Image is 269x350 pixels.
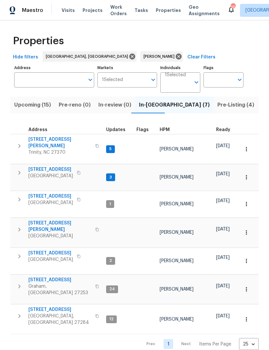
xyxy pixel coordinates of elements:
[98,100,131,109] span: In-review (0)
[28,220,91,233] span: [STREET_ADDRESS][PERSON_NAME]
[216,199,230,203] span: [DATE]
[144,53,177,60] span: [PERSON_NAME]
[28,173,73,179] span: [GEOGRAPHIC_DATA]
[165,72,186,78] span: 1 Selected
[110,4,127,17] span: Work Orders
[43,51,136,62] div: [GEOGRAPHIC_DATA], [GEOGRAPHIC_DATA]
[160,66,200,70] label: Individuals
[28,166,73,173] span: [STREET_ADDRESS]
[14,66,94,70] label: Address
[216,227,230,232] span: [DATE]
[156,7,181,14] span: Properties
[107,316,116,322] span: 12
[216,255,230,260] span: [DATE]
[160,230,194,235] span: [PERSON_NAME]
[62,7,75,14] span: Visits
[107,175,115,180] span: 3
[160,259,194,263] span: [PERSON_NAME]
[160,175,194,180] span: [PERSON_NAME]
[59,100,91,109] span: Pre-reno (0)
[160,147,194,151] span: [PERSON_NAME]
[13,38,64,44] span: Properties
[136,128,149,132] span: Flags
[28,256,73,263] span: [GEOGRAPHIC_DATA]
[28,233,91,239] span: [GEOGRAPHIC_DATA]
[107,286,117,292] span: 24
[149,75,158,84] button: Open
[106,128,125,132] span: Updates
[10,51,41,63] button: Hide filters
[217,100,254,109] span: Pre-Listing (4)
[216,128,236,132] div: Earliest renovation start date (first business day after COE or Checkout)
[216,128,230,132] span: Ready
[22,7,43,14] span: Maestro
[216,172,230,176] span: [DATE]
[14,100,51,109] span: Upcoming (15)
[28,277,91,283] span: [STREET_ADDRESS]
[187,53,215,61] span: Clear Filters
[46,53,131,60] span: [GEOGRAPHIC_DATA], [GEOGRAPHIC_DATA]
[189,4,220,17] span: Geo Assignments
[164,339,173,349] a: Goto page 1
[134,8,148,13] span: Tasks
[160,317,194,322] span: [PERSON_NAME]
[107,258,115,263] span: 2
[102,77,123,83] span: 1 Selected
[28,136,91,149] span: [STREET_ADDRESS][PERSON_NAME]
[160,128,170,132] span: HPM
[216,144,230,148] span: [DATE]
[139,100,210,109] span: In-[GEOGRAPHIC_DATA] (7)
[107,146,114,152] span: 5
[231,4,235,10] div: 36
[83,7,103,14] span: Projects
[28,250,73,256] span: [STREET_ADDRESS]
[28,283,91,296] span: Graham, [GEOGRAPHIC_DATA] 27253
[204,66,244,70] label: Flags
[216,314,230,318] span: [DATE]
[97,66,157,70] label: Markets
[28,200,73,206] span: [GEOGRAPHIC_DATA]
[235,75,244,84] button: Open
[28,149,91,156] span: Trinity, NC 27370
[160,202,194,206] span: [PERSON_NAME]
[28,193,73,200] span: [STREET_ADDRESS]
[140,338,259,350] nav: Pagination Navigation
[216,284,230,288] span: [DATE]
[28,128,47,132] span: Address
[28,313,91,326] span: [GEOGRAPHIC_DATA], [GEOGRAPHIC_DATA] 27284
[192,78,201,87] button: Open
[160,287,194,292] span: [PERSON_NAME]
[199,341,231,347] p: Items Per Page
[28,306,91,313] span: [STREET_ADDRESS]
[13,53,38,61] span: Hide filters
[185,51,218,63] button: Clear Filters
[86,75,95,84] button: Open
[140,51,183,62] div: [PERSON_NAME]
[107,201,114,207] span: 1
